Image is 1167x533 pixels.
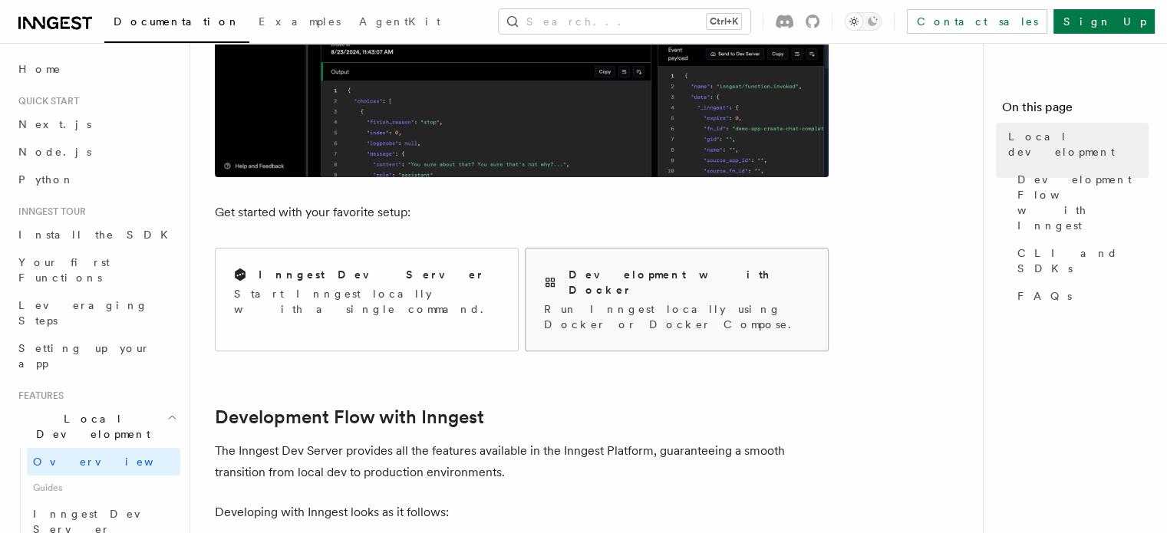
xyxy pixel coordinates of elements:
[27,448,180,475] a: Overview
[104,5,249,43] a: Documentation
[1053,9,1155,34] a: Sign Up
[18,61,61,77] span: Home
[1011,239,1149,282] a: CLI and SDKs
[18,342,150,370] span: Setting up your app
[215,406,484,428] a: Development Flow with Inngest
[249,5,350,41] a: Examples
[12,390,64,402] span: Features
[259,267,485,282] h2: Inngest Dev Server
[12,138,180,166] a: Node.js
[114,15,240,28] span: Documentation
[1002,123,1149,166] a: Local development
[18,229,177,241] span: Install the SDK
[1011,282,1149,310] a: FAQs
[12,334,180,377] a: Setting up your app
[259,15,341,28] span: Examples
[234,286,499,317] p: Start Inngest locally with a single command.
[12,166,180,193] a: Python
[569,267,809,298] h2: Development with Docker
[12,221,180,248] a: Install the SDK
[12,206,86,218] span: Inngest tour
[350,5,450,41] a: AgentKit
[33,456,191,468] span: Overview
[12,405,180,448] button: Local Development
[18,146,91,158] span: Node.js
[907,9,1047,34] a: Contact sales
[845,12,882,31] button: Toggle dark mode
[18,256,110,284] span: Your first Functions
[499,9,750,34] button: Search...Ctrl+K
[1017,245,1149,276] span: CLI and SDKs
[1017,288,1072,304] span: FAQs
[1002,98,1149,123] h4: On this page
[1017,172,1149,233] span: Development Flow with Inngest
[1011,166,1149,239] a: Development Flow with Inngest
[12,55,180,83] a: Home
[1008,129,1149,160] span: Local development
[215,202,829,223] p: Get started with your favorite setup:
[215,248,519,351] a: Inngest Dev ServerStart Inngest locally with a single command.
[12,95,79,107] span: Quick start
[12,110,180,138] a: Next.js
[525,248,829,351] a: Development with DockerRun Inngest locally using Docker or Docker Compose.
[707,14,741,29] kbd: Ctrl+K
[12,411,167,442] span: Local Development
[544,301,809,332] p: Run Inngest locally using Docker or Docker Compose.
[12,291,180,334] a: Leveraging Steps
[215,440,829,483] p: The Inngest Dev Server provides all the features available in the Inngest Platform, guaranteeing ...
[18,299,148,327] span: Leveraging Steps
[27,475,180,500] span: Guides
[215,502,829,523] p: Developing with Inngest looks as it follows:
[12,248,180,291] a: Your first Functions
[18,173,74,186] span: Python
[359,15,440,28] span: AgentKit
[18,118,91,130] span: Next.js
